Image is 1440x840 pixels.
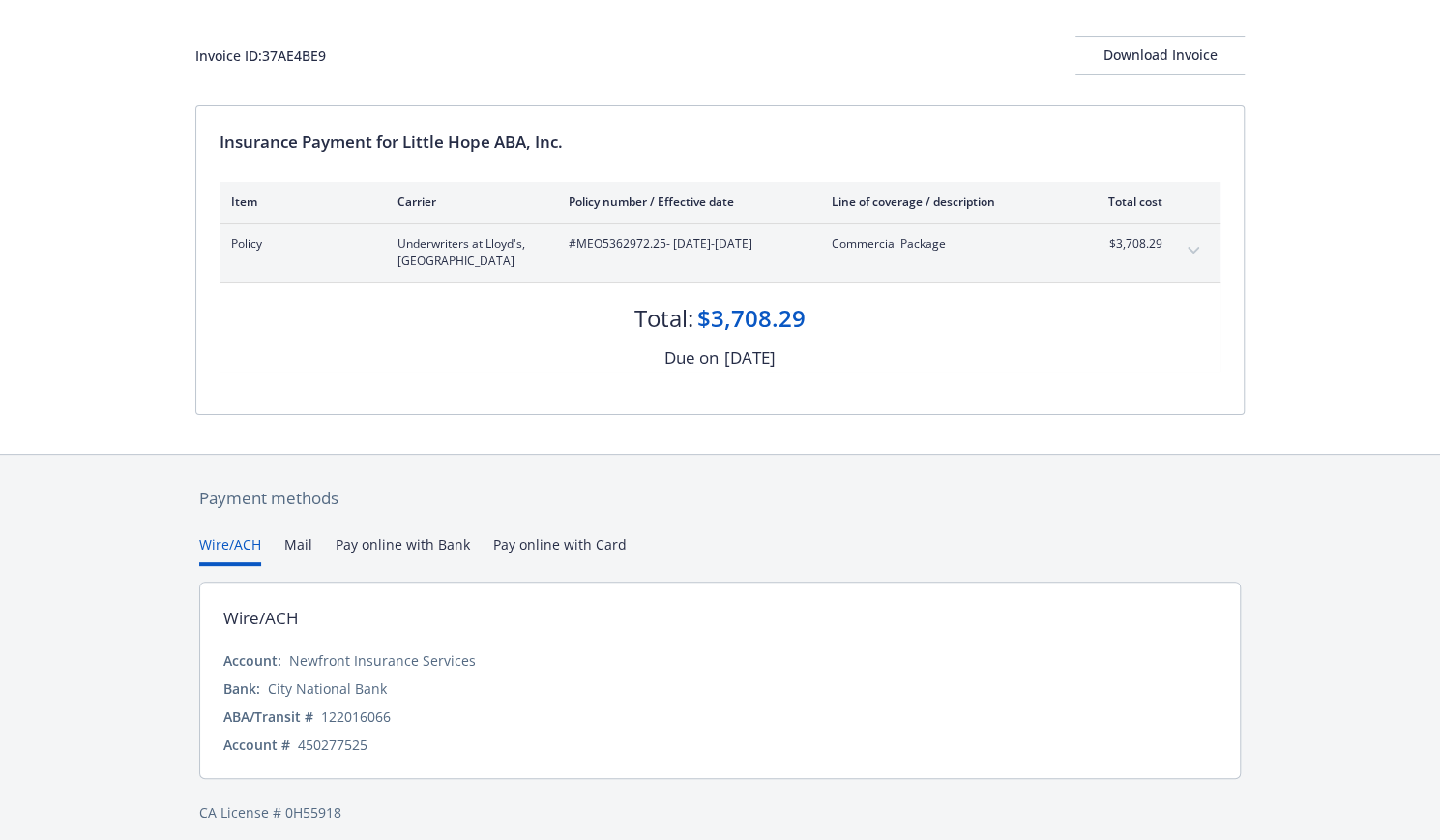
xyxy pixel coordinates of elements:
div: Account # [223,735,290,755]
button: expand content [1178,235,1209,266]
div: Newfront Insurance Services [289,650,476,671]
div: 450277525 [298,735,367,755]
div: $3,708.29 [697,302,806,335]
div: Due on [664,345,719,371]
div: Invoice ID: 37AE4BE9 [195,45,326,66]
button: Download Invoice [1075,36,1245,75]
div: PolicyUnderwriters at Lloyd's, [GEOGRAPHIC_DATA]#MEO5362972.25- [DATE]-[DATE]Commercial Package$3... [220,224,1220,282]
div: Payment methods [199,486,1241,511]
div: Bank: [223,678,260,699]
button: Pay online with Card [493,534,627,566]
div: Total: [634,302,693,335]
div: Total cost [1090,194,1162,210]
button: Pay online with Bank [336,534,470,566]
div: Item [231,194,367,210]
div: Line of coverage / description [832,194,1059,210]
div: Account: [223,650,281,671]
span: Underwriters at Lloyd's, [GEOGRAPHIC_DATA] [397,235,538,270]
div: Wire/ACH [223,606,299,631]
button: Mail [284,534,312,566]
div: 122016066 [321,706,391,727]
div: Policy number / Effective date [569,194,801,210]
div: Carrier [397,194,538,210]
button: Wire/ACH [199,534,261,566]
div: CA License # 0H55918 [199,802,1241,823]
div: ABA/Transit # [223,706,313,727]
span: Commercial Package [832,235,1059,253]
div: [DATE] [724,345,776,371]
span: #MEO5362972.25 - [DATE]-[DATE] [569,235,801,253]
span: Policy [231,235,367,253]
div: City National Bank [268,678,387,699]
div: Insurance Payment for Little Hope ABA, Inc. [220,130,1220,155]
span: $3,708.29 [1090,235,1162,253]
